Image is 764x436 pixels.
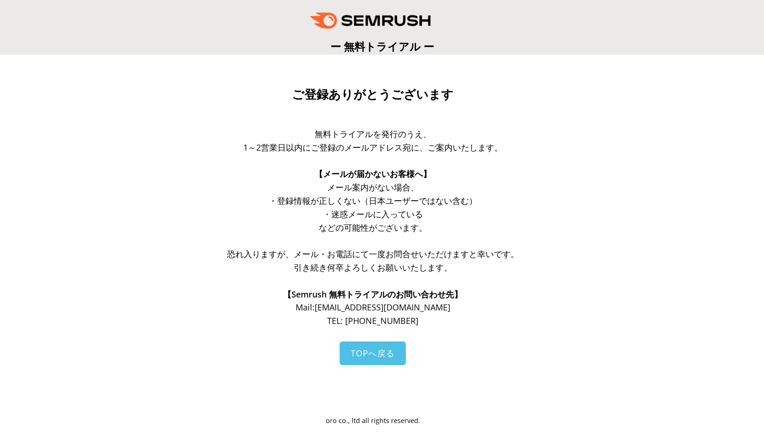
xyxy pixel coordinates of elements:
[330,39,434,54] span: ー 無料トライアル ー
[227,248,519,259] span: 恐れ入りますが、メール・お電話にて一度お問合せいただけますと幸いです。
[327,315,418,326] span: TEL: [PHONE_NUMBER]
[294,262,452,273] span: 引き続き何卒よろしくお願いいたします。
[243,142,503,153] span: 1～2営業日以内にご登録のメールアドレス宛に、ご案内いたします。
[292,88,454,101] span: ご登録ありがとうございます
[351,348,395,359] span: TOPへ戻る
[340,341,406,365] a: TOPへ戻る
[315,128,431,139] span: 無料トライアルを発行のうえ、
[323,209,423,220] span: ・迷惑メールに入っている
[319,222,427,233] span: などの可能性がございます。
[327,182,419,193] span: メール案内がない場合、
[296,302,450,313] span: Mail: [EMAIL_ADDRESS][DOMAIN_NAME]
[315,168,431,179] span: 【メールが届かないお客様へ】
[283,289,462,300] span: 【Semrush 無料トライアルのお問い合わせ先】
[326,416,420,425] span: oro co., ltd all rights reserved.
[269,195,477,206] span: ・登録情報が正しくない（日本ユーザーではない含む）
